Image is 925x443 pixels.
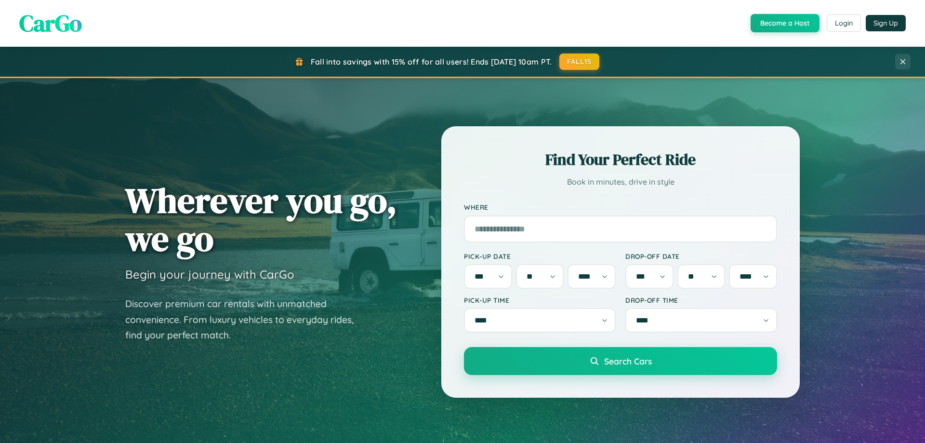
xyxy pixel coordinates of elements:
button: FALL15 [559,54,600,70]
label: Drop-off Date [625,252,777,260]
p: Book in minutes, drive in style [464,175,777,189]
button: Become a Host [751,14,819,32]
span: Search Cars [604,356,652,366]
h1: Wherever you go, we go [125,181,397,257]
span: Fall into savings with 15% off for all users! Ends [DATE] 10am PT. [311,57,552,67]
label: Where [464,203,777,212]
p: Discover premium car rentals with unmatched convenience. From luxury vehicles to everyday rides, ... [125,296,366,343]
h2: Find Your Perfect Ride [464,149,777,170]
button: Search Cars [464,347,777,375]
span: CarGo [19,7,82,39]
button: Sign Up [866,15,906,31]
label: Pick-up Date [464,252,616,260]
button: Login [827,14,861,32]
label: Pick-up Time [464,296,616,304]
h3: Begin your journey with CarGo [125,267,294,282]
label: Drop-off Time [625,296,777,304]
